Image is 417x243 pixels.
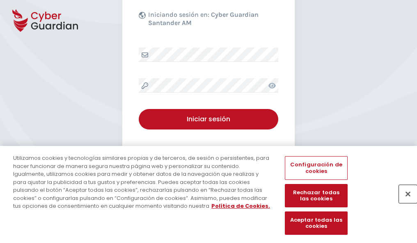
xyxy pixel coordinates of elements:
button: Iniciar sesión [139,109,278,129]
button: Cerrar [399,185,417,203]
a: Más información sobre su privacidad, se abre en una nueva pestaña [211,202,270,210]
button: Configuración de cookies, Abre el cuadro de diálogo del centro de preferencias. [285,156,347,179]
div: Utilizamos cookies y tecnologías similares propias y de terceros, de sesión o persistentes, para ... [13,154,273,210]
button: Aceptar todas las cookies [285,211,347,235]
button: Rechazar todas las cookies [285,184,347,207]
div: Iniciar sesión [145,114,272,124]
